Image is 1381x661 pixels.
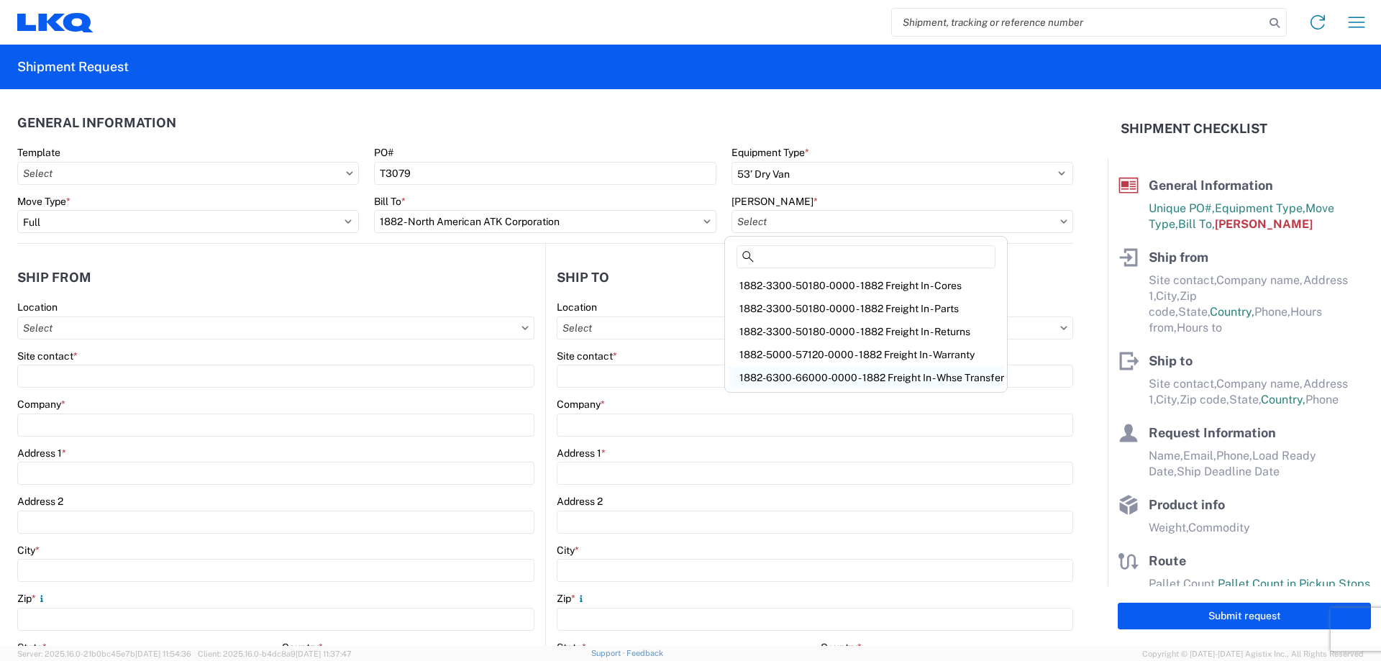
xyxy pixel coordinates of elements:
[1229,393,1261,406] span: State,
[731,210,1073,233] input: Select
[17,495,63,508] label: Address 2
[1149,201,1215,215] span: Unique PO#,
[731,146,809,159] label: Equipment Type
[296,649,352,658] span: [DATE] 11:37:47
[728,343,1004,366] div: 1882-5000-57120-0000 - 1882 Freight In - Warranty
[1149,553,1186,568] span: Route
[557,316,1073,339] input: Select
[1178,217,1215,231] span: Bill To,
[728,320,1004,343] div: 1882-3300-50180-0000 - 1882 Freight In - Returns
[282,641,323,654] label: Country
[374,146,393,159] label: PO#
[1149,273,1216,287] span: Site contact,
[17,162,359,185] input: Select
[1149,577,1370,606] span: Pallet Count in Pickup Stops equals Pallet Count in delivery stops
[17,544,40,557] label: City
[17,447,66,460] label: Address 1
[374,195,406,208] label: Bill To
[198,649,352,658] span: Client: 2025.16.0-b4dc8a9
[892,9,1264,36] input: Shipment, tracking or reference number
[17,270,91,285] h2: Ship from
[728,366,1004,389] div: 1882-6300-66000-0000 - 1882 Freight In - Whse Transfer
[1210,305,1254,319] span: Country,
[731,195,818,208] label: [PERSON_NAME]
[1156,289,1180,303] span: City,
[17,146,60,159] label: Template
[1149,577,1218,591] span: Pallet Count,
[1149,497,1225,512] span: Product info
[557,592,587,605] label: Zip
[1215,201,1305,215] span: Equipment Type,
[1178,305,1210,319] span: State,
[1261,393,1305,406] span: Country,
[1149,377,1216,391] span: Site contact,
[1180,393,1229,406] span: Zip code,
[17,58,129,76] h2: Shipment Request
[17,301,58,314] label: Location
[557,350,617,363] label: Site contact
[1183,449,1216,462] span: Email,
[17,649,191,658] span: Server: 2025.16.0-21b0bc45e7b
[557,447,606,460] label: Address 1
[1177,321,1222,334] span: Hours to
[1215,217,1313,231] span: [PERSON_NAME]
[17,592,47,605] label: Zip
[626,649,663,657] a: Feedback
[821,641,862,654] label: Country
[557,495,603,508] label: Address 2
[1254,305,1290,319] span: Phone,
[1118,603,1371,629] button: Submit request
[17,641,47,654] label: State
[17,316,534,339] input: Select
[1149,521,1188,534] span: Weight,
[557,641,586,654] label: State
[1216,449,1252,462] span: Phone,
[557,301,597,314] label: Location
[1216,273,1303,287] span: Company name,
[1305,393,1339,406] span: Phone
[17,116,176,130] h2: General Information
[1216,377,1303,391] span: Company name,
[557,270,609,285] h2: Ship to
[1149,250,1208,265] span: Ship from
[1121,120,1267,137] h2: Shipment Checklist
[374,210,716,233] input: Select
[17,398,65,411] label: Company
[1177,465,1280,478] span: Ship Deadline Date
[591,649,627,657] a: Support
[1142,647,1364,660] span: Copyright © [DATE]-[DATE] Agistix Inc., All Rights Reserved
[135,649,191,658] span: [DATE] 11:54:36
[728,297,1004,320] div: 1882-3300-50180-0000 - 1882 Freight In - Parts
[557,398,605,411] label: Company
[17,350,78,363] label: Site contact
[1156,393,1180,406] span: City,
[1149,178,1273,193] span: General Information
[1149,353,1193,368] span: Ship to
[1188,521,1250,534] span: Commodity
[1149,425,1276,440] span: Request Information
[17,195,70,208] label: Move Type
[728,274,1004,297] div: 1882-3300-50180-0000 - 1882 Freight In - Cores
[1149,449,1183,462] span: Name,
[557,544,579,557] label: City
